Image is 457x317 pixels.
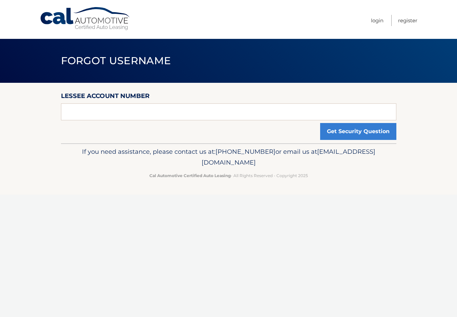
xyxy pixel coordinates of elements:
[215,148,275,155] span: [PHONE_NUMBER]
[61,91,150,103] label: Lessee Account Number
[398,15,417,26] a: Register
[61,54,171,67] span: Forgot Username
[65,172,392,179] p: - All Rights Reserved - Copyright 2025
[371,15,383,26] a: Login
[40,7,131,31] a: Cal Automotive
[320,123,396,140] button: Get Security Question
[65,146,392,168] p: If you need assistance, please contact us at: or email us at
[149,173,231,178] strong: Cal Automotive Certified Auto Leasing
[202,148,375,166] span: [EMAIL_ADDRESS][DOMAIN_NAME]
